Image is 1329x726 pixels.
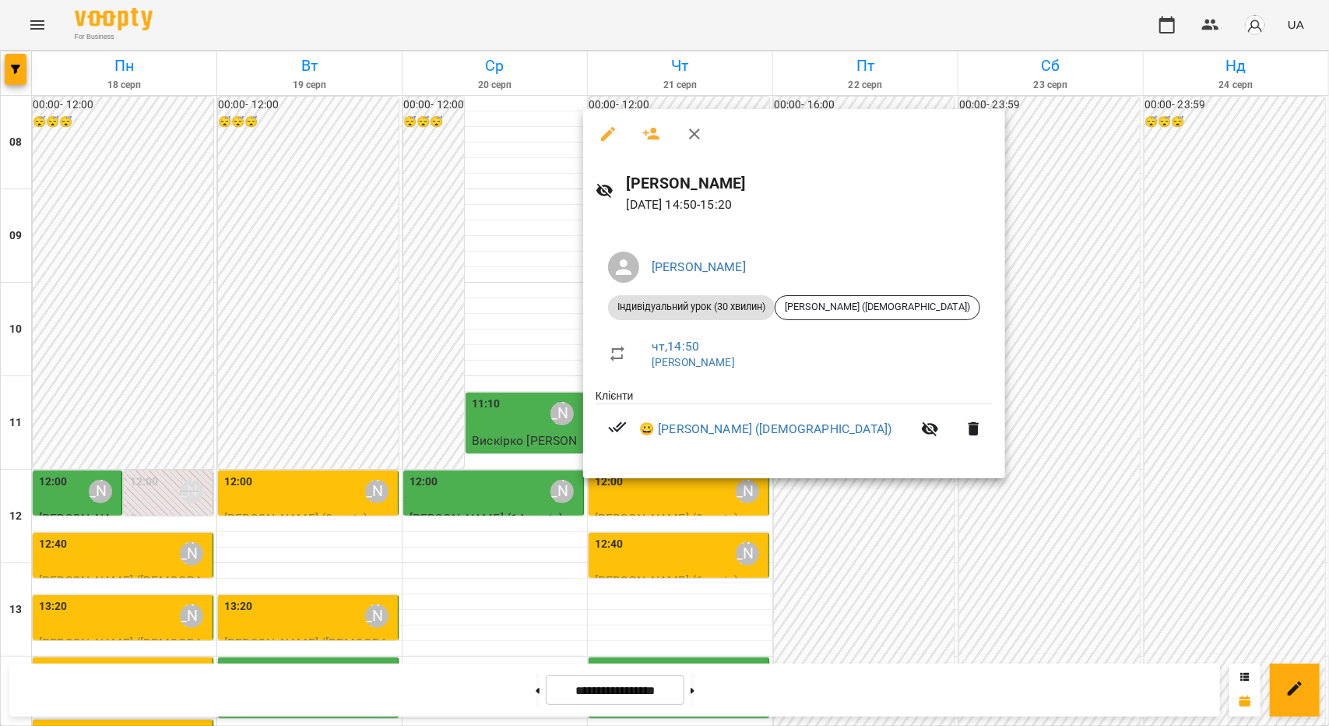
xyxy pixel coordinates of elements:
[627,171,993,196] h6: [PERSON_NAME]
[652,339,699,354] a: чт , 14:50
[639,420,891,439] a: 😀 [PERSON_NAME] ([DEMOGRAPHIC_DATA])
[652,356,735,368] a: [PERSON_NAME]
[627,196,993,214] p: [DATE] 14:50 - 15:20
[775,300,979,314] span: [PERSON_NAME] ([DEMOGRAPHIC_DATA])
[775,295,980,320] div: [PERSON_NAME] ([DEMOGRAPHIC_DATA])
[596,388,993,460] ul: Клієнти
[652,259,746,274] a: [PERSON_NAME]
[608,418,627,436] svg: Візит сплачено
[608,300,775,314] span: Індивідуальний урок (30 хвилин)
